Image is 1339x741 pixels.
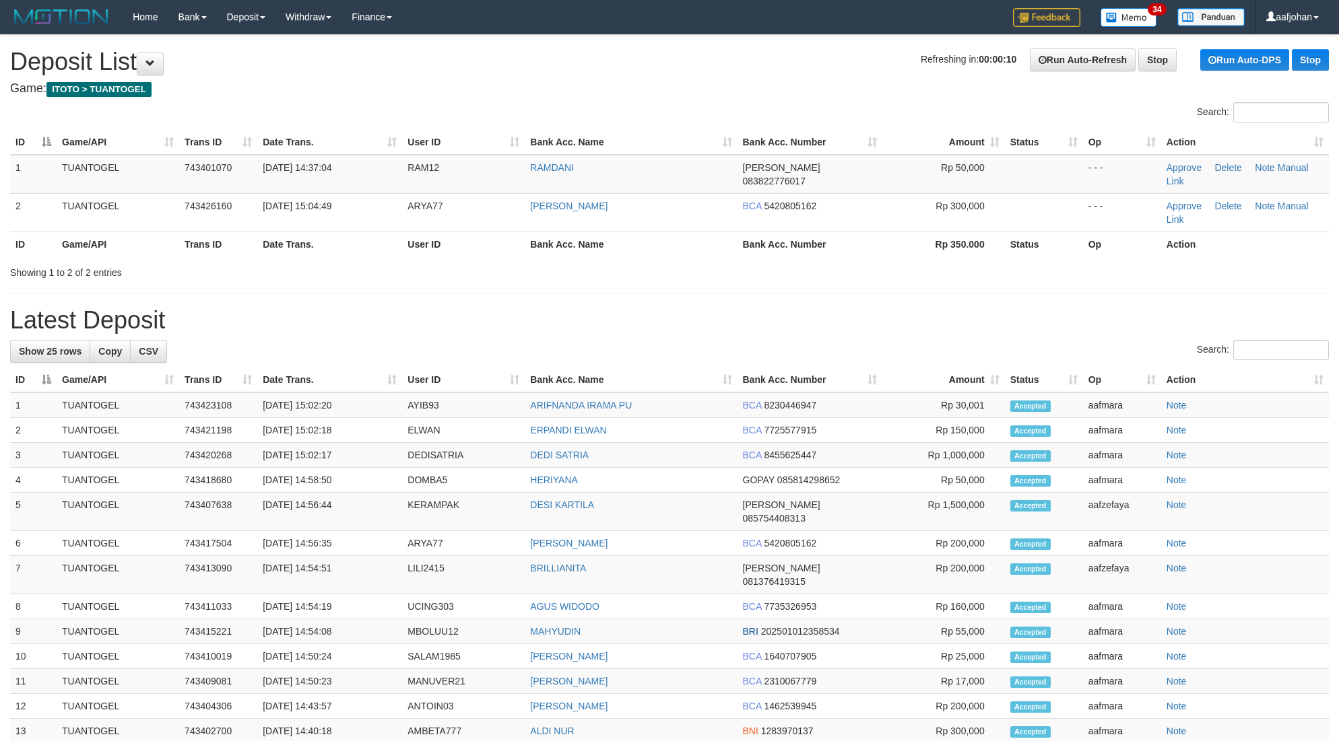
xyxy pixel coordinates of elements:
[1177,8,1245,26] img: panduan.png
[1233,340,1329,360] input: Search:
[263,162,331,173] span: [DATE] 14:37:04
[10,619,57,644] td: 9
[1005,367,1083,392] th: Status: activate to sort column ascending
[530,201,608,211] a: [PERSON_NAME]
[179,694,257,719] td: 743404306
[10,48,1329,75] h1: Deposit List
[882,594,1005,619] td: Rp 160,000
[179,619,257,644] td: 743415221
[921,54,1016,65] span: Refreshing in:
[1010,651,1051,663] span: Accepted
[402,130,525,155] th: User ID: activate to sort column ascending
[10,493,57,531] td: 5
[1167,162,1309,186] a: Manual Link
[882,443,1005,468] td: Rp 1,000,000
[257,594,402,619] td: [DATE] 14:54:19
[10,443,57,468] td: 3
[1161,130,1329,155] th: Action: activate to sort column ascending
[402,669,525,694] td: MANUVER21
[743,400,762,411] span: BCA
[743,201,762,211] span: BCA
[743,474,775,485] span: GOPAY
[19,346,81,357] span: Show 25 rows
[179,232,257,256] th: Trans ID
[1148,3,1166,15] span: 34
[530,563,586,573] a: BRILLIANITA
[761,726,814,736] span: Copy 1283970137 to clipboard
[738,232,882,256] th: Bank Acc. Number
[1083,193,1161,232] td: - - -
[57,367,179,392] th: Game/API: activate to sort column ascending
[90,340,131,363] a: Copy
[1200,49,1289,71] a: Run Auto-DPS
[10,694,57,719] td: 12
[57,594,179,619] td: TUANTOGEL
[530,499,594,510] a: DESI KARTILA
[179,594,257,619] td: 743411033
[1010,627,1051,638] span: Accepted
[257,669,402,694] td: [DATE] 14:50:23
[10,307,1329,334] h1: Latest Deposit
[1083,619,1161,644] td: aafmara
[882,232,1005,256] th: Rp 350.000
[1167,538,1187,549] a: Note
[185,162,232,173] span: 743401070
[936,201,984,211] span: Rp 300,000
[743,563,820,573] span: [PERSON_NAME]
[402,531,525,556] td: ARYA77
[57,232,179,256] th: Game/API
[1083,367,1161,392] th: Op: activate to sort column ascending
[402,367,525,392] th: User ID: activate to sort column ascending
[1010,726,1051,738] span: Accepted
[1167,499,1187,510] a: Note
[530,474,578,485] a: HERIYANA
[743,651,762,662] span: BCA
[1101,8,1157,27] img: Button%20Memo.svg
[743,576,806,587] span: Copy 081376419315 to clipboard
[57,155,179,194] td: TUANTOGEL
[882,468,1005,493] td: Rp 50,000
[10,392,57,418] td: 1
[257,644,402,669] td: [DATE] 14:50:24
[402,644,525,669] td: SALAM1985
[530,425,606,435] a: ERPANDI ELWAN
[761,626,840,637] span: Copy 202501012358534 to clipboard
[1083,556,1161,594] td: aafzefaya
[1083,493,1161,531] td: aafzefaya
[402,619,525,644] td: MBOLUU12
[1197,102,1329,122] label: Search:
[257,392,402,418] td: [DATE] 15:02:20
[46,82,152,97] span: ITOTO > TUANTOGEL
[179,443,257,468] td: 743420268
[764,601,816,612] span: Copy 7735326953 to clipboard
[57,130,179,155] th: Game/API: activate to sort column ascending
[179,644,257,669] td: 743410019
[1013,8,1080,27] img: Feedback.jpg
[1083,644,1161,669] td: aafmara
[1010,676,1051,688] span: Accepted
[1083,418,1161,443] td: aafmara
[407,201,443,211] span: ARYA77
[743,425,762,435] span: BCA
[257,556,402,594] td: [DATE] 14:54:51
[10,340,90,363] a: Show 25 rows
[738,130,882,155] th: Bank Acc. Number: activate to sort column ascending
[764,425,816,435] span: Copy 7725577915 to clipboard
[179,130,257,155] th: Trans ID: activate to sort column ascending
[1083,392,1161,418] td: aafmara
[743,701,762,711] span: BCA
[882,531,1005,556] td: Rp 200,000
[1010,400,1051,412] span: Accepted
[738,367,882,392] th: Bank Acc. Number: activate to sort column ascending
[179,556,257,594] td: 743413090
[10,232,57,256] th: ID
[1083,130,1161,155] th: Op: activate to sort column ascending
[179,418,257,443] td: 743421198
[1010,475,1051,487] span: Accepted
[882,392,1005,418] td: Rp 30,001
[257,619,402,644] td: [DATE] 14:54:08
[139,346,158,357] span: CSV
[764,651,816,662] span: Copy 1640707905 to clipboard
[402,468,525,493] td: DOMBA5
[257,531,402,556] td: [DATE] 14:56:35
